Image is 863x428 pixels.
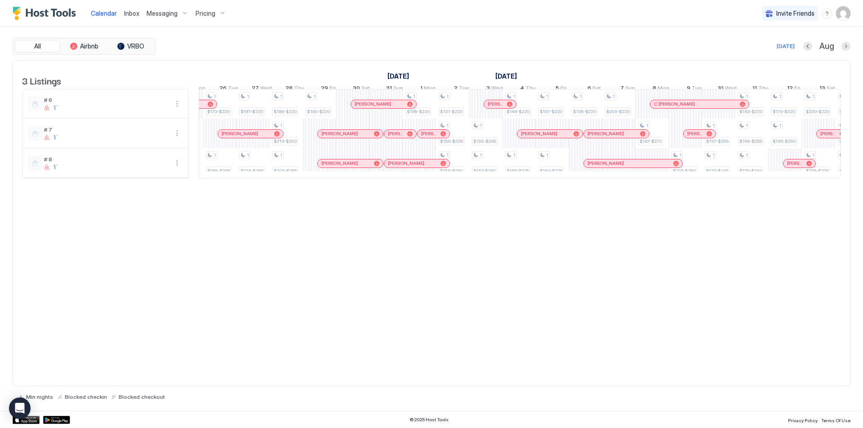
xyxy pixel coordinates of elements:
[440,109,463,115] span: $131-$220
[307,109,330,115] span: $190-$220
[520,84,524,94] span: 4
[779,123,781,128] span: 1
[579,93,582,99] span: 1
[329,84,336,94] span: Fri
[13,7,80,20] a: Host Tools Logo
[787,84,793,94] span: 12
[787,160,803,166] span: [PERSON_NAME]
[9,397,31,419] div: Open Intercom Messenger
[841,42,850,51] button: Next month
[172,98,182,109] button: More options
[706,138,729,144] span: $197-$255
[459,84,469,94] span: Tue
[424,84,436,94] span: Mon
[540,109,562,115] span: $157-$220
[739,138,762,144] span: $196-$255
[587,160,624,166] span: [PERSON_NAME]
[321,131,358,137] span: [PERSON_NAME]
[750,83,771,96] a: September 11, 2025
[646,123,648,128] span: 1
[716,83,739,96] a: September 10, 2025
[613,93,615,99] span: 1
[388,160,424,166] span: [PERSON_NAME]
[13,416,40,424] a: App Store
[606,109,630,115] span: $200-$220
[283,83,307,96] a: August 28, 2025
[413,93,415,99] span: 1
[746,93,748,99] span: 1
[172,158,182,168] button: More options
[739,109,762,115] span: $163-$220
[452,83,471,96] a: September 2, 2025
[587,84,591,94] span: 6
[640,138,662,144] span: $187-$270
[274,168,297,174] span: $200-$285
[794,84,801,94] span: Fri
[351,83,372,96] a: August 30, 2025
[618,83,637,96] a: September 7, 2025
[249,83,274,96] a: August 27, 2025
[821,418,850,423] span: Terms Of Use
[252,84,259,94] span: 27
[247,93,249,99] span: 1
[785,83,803,96] a: September 12, 2025
[446,152,449,158] span: 1
[556,84,559,94] span: 5
[518,83,538,96] a: September 4, 2025
[240,168,263,174] span: $194-$285
[214,152,216,158] span: 1
[484,83,505,96] a: September 3, 2025
[712,123,715,128] span: 1
[446,93,449,99] span: 1
[355,101,391,107] span: [PERSON_NAME]
[746,152,748,158] span: 1
[822,8,832,19] div: menu
[806,168,829,174] span: $215-$295
[546,93,548,99] span: 1
[480,123,482,128] span: 1
[13,38,156,55] div: tab-group
[473,138,496,144] span: $155-$295
[319,83,338,96] a: August 29, 2025
[207,109,230,115] span: $173-$220
[280,93,282,99] span: 1
[473,168,496,174] span: $157-$280
[712,152,715,158] span: 1
[219,84,227,94] span: 26
[620,84,624,94] span: 7
[553,83,569,96] a: September 5, 2025
[653,84,656,94] span: 8
[385,70,411,83] a: August 5, 2025
[587,131,624,137] span: [PERSON_NAME]
[420,84,423,94] span: 1
[15,40,60,53] button: All
[758,84,769,94] span: Thu
[546,152,548,158] span: 1
[393,84,403,94] span: Sun
[26,393,53,400] span: Min nights
[172,158,182,168] div: menu
[285,84,293,94] span: 28
[521,131,557,137] span: [PERSON_NAME]
[409,417,449,423] span: © 2025 Host Tools
[839,109,862,115] span: $198-$220
[384,83,405,96] a: August 31, 2025
[752,84,757,94] span: 11
[685,83,704,96] a: September 9, 2025
[486,84,490,94] span: 3
[540,168,562,174] span: $169-$275
[488,101,503,107] span: [PERSON_NAME]
[493,70,519,83] a: September 1, 2025
[446,123,449,128] span: 1
[777,42,795,50] div: [DATE]
[650,83,672,96] a: September 8, 2025
[525,84,536,94] span: Thu
[222,131,258,137] span: [PERSON_NAME]
[692,84,702,94] span: Tue
[321,160,358,166] span: [PERSON_NAME]
[43,416,70,424] div: Google Play Store
[718,84,724,94] span: 10
[361,84,370,94] span: Sat
[108,40,153,53] button: VRBO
